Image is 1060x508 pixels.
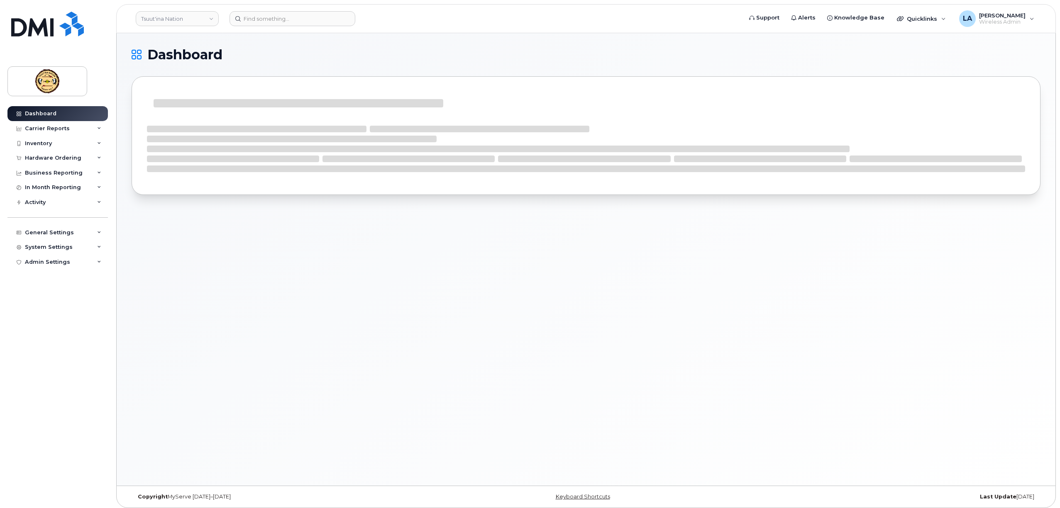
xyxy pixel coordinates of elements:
div: MyServe [DATE]–[DATE] [132,493,435,500]
a: Keyboard Shortcuts [556,493,610,500]
div: [DATE] [738,493,1040,500]
span: Dashboard [147,49,222,61]
strong: Copyright [138,493,168,500]
strong: Last Update [980,493,1016,500]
